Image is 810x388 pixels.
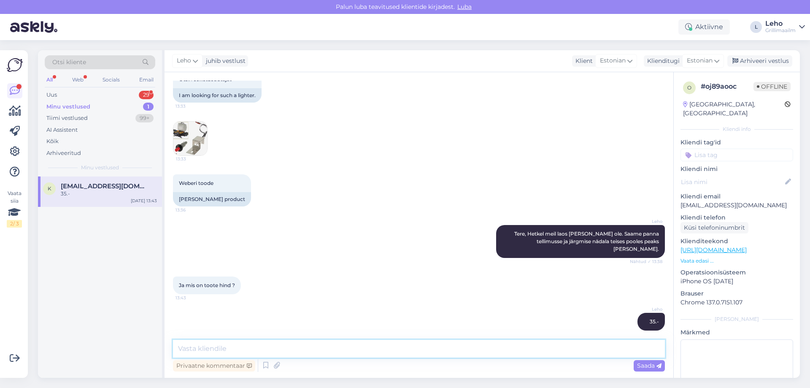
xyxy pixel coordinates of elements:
span: Estonian [687,56,713,65]
div: Tiimi vestlused [46,114,88,122]
div: Kliendi info [680,125,793,133]
div: Uus [46,91,57,99]
span: 13:43 [175,295,207,301]
p: Klienditeekond [680,237,793,246]
span: o [687,84,691,91]
input: Lisa nimi [681,177,783,187]
p: Märkmed [680,328,793,337]
div: 2 / 3 [7,220,22,228]
span: 13:33 [175,103,207,109]
div: Kõik [46,137,59,146]
div: L [750,21,762,33]
input: Lisa tag [680,149,793,161]
div: Aktiivne [678,19,730,35]
div: [DATE] 13:43 [131,198,157,204]
div: Klienditugi [644,57,680,65]
img: Attachment [173,122,207,155]
span: k [48,185,51,192]
img: Askly Logo [7,57,23,73]
div: 1 [143,103,154,111]
div: 35.- [61,190,157,198]
div: [PERSON_NAME] [680,315,793,323]
span: Nähtud ✓ 13:38 [630,258,662,265]
div: juhib vestlust [202,57,246,65]
span: 35.- [650,318,659,325]
span: 13:33 [176,156,208,162]
span: Weberi toode [179,180,213,186]
span: Luba [455,3,474,11]
div: Küsi telefoninumbrit [680,222,748,233]
div: Email [138,74,155,85]
div: Socials [101,74,121,85]
p: iPhone OS [DATE] [680,277,793,286]
p: Brauser [680,289,793,298]
p: Operatsioonisüsteem [680,268,793,277]
span: Leho [631,306,662,312]
div: Grillimaailm [765,27,796,34]
p: Vaata edasi ... [680,257,793,265]
span: Otsi kliente [52,58,86,67]
div: Klient [572,57,593,65]
div: Leho [765,20,796,27]
div: All [45,74,54,85]
p: Kliendi telefon [680,213,793,222]
span: Ja mis on toote hind ? [179,282,235,288]
span: Tere, Hetkel meil laos [PERSON_NAME] ole. Saame panna tellimusse ja järgmise nädala teises pooles... [514,231,660,252]
div: 99+ [135,114,154,122]
span: Saada [637,362,661,369]
div: Privaatne kommentaar [173,360,255,372]
div: Minu vestlused [46,103,90,111]
p: [EMAIL_ADDRESS][DOMAIN_NAME] [680,201,793,210]
p: Kliendi tag'id [680,138,793,147]
a: LehoGrillimaailm [765,20,805,34]
div: Arhiveeritud [46,149,81,157]
div: I am looking for such a lighter. [173,88,262,103]
span: Leho [631,218,662,225]
div: AI Assistent [46,126,78,134]
span: Minu vestlused [81,164,119,171]
span: kristjantituk@gmail.com [61,182,148,190]
p: Kliendi email [680,192,793,201]
span: Offline [753,82,791,91]
span: Leho [177,56,191,65]
div: [GEOGRAPHIC_DATA], [GEOGRAPHIC_DATA] [683,100,785,118]
p: Kliendi nimi [680,165,793,174]
p: Chrome 137.0.7151.107 [680,298,793,307]
span: 13:44 [631,331,662,337]
div: 29 [139,91,154,99]
span: 13:36 [175,207,207,213]
div: [PERSON_NAME] product [173,192,251,206]
div: # oj89aooc [701,81,753,92]
a: [URL][DOMAIN_NAME] [680,246,747,254]
span: Estonian [600,56,626,65]
div: Arhiveeri vestlus [727,55,792,67]
div: Web [70,74,85,85]
div: Vaata siia [7,190,22,228]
